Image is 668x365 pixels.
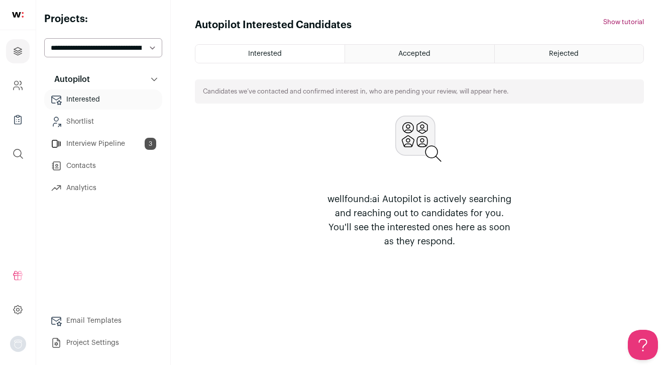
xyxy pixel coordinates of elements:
p: wellfound:ai Autopilot is actively searching and reaching out to candidates for you. You'll see t... [323,192,516,248]
a: Analytics [44,178,162,198]
button: Open dropdown [10,336,26,352]
p: Autopilot [48,73,90,85]
iframe: Help Scout Beacon - Open [628,330,658,360]
img: nopic.png [10,336,26,352]
a: Email Templates [44,311,162,331]
a: Rejected [495,45,643,63]
a: Contacts [44,156,162,176]
span: Accepted [398,50,430,57]
button: Autopilot [44,69,162,89]
a: Company and ATS Settings [6,73,30,98]
h2: Projects: [44,12,162,26]
a: Project Settings [44,333,162,353]
a: Interview Pipeline3 [44,134,162,154]
button: Show tutorial [603,18,644,26]
img: wellfound-shorthand-0d5821cbd27db2630d0214b213865d53afaa358527fdda9d0ea32b1df1b89c2c.svg [12,12,24,18]
p: Candidates we’ve contacted and confirmed interest in, who are pending your review, will appear here. [203,87,509,96]
span: Interested [248,50,282,57]
span: Rejected [549,50,579,57]
a: Interested [44,89,162,110]
a: Accepted [345,45,494,63]
a: Shortlist [44,112,162,132]
a: Company Lists [6,108,30,132]
a: Projects [6,39,30,63]
span: 3 [145,138,156,150]
h1: Autopilot Interested Candidates [195,18,352,32]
